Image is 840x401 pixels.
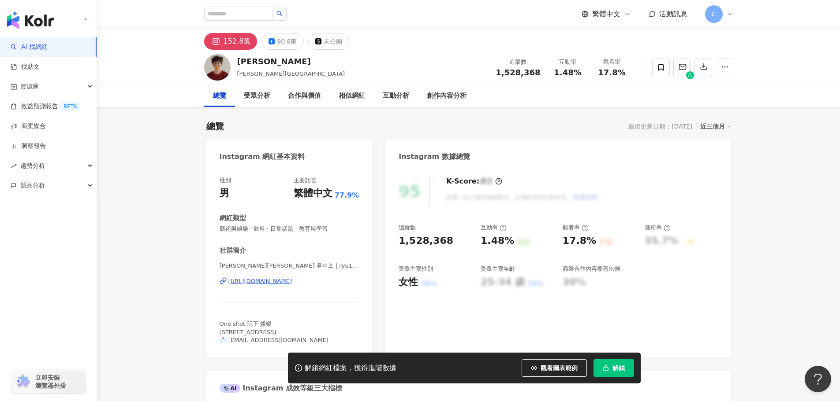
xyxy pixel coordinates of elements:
div: 互動率 [551,58,585,66]
img: logo [7,11,54,29]
button: 觀看圖表範例 [522,359,587,377]
span: 1.48% [554,68,581,77]
div: 總覽 [213,91,226,101]
div: 未公開 [324,35,342,48]
span: 趨勢分析 [20,156,45,176]
span: 繁體中文 [592,9,620,19]
div: 網紅類型 [220,213,246,223]
button: 90.8萬 [261,33,304,50]
button: 152.8萬 [204,33,258,50]
div: 受眾分析 [244,91,270,101]
a: 商案媒合 [11,122,46,131]
div: [URL][DOMAIN_NAME] [228,277,292,285]
span: 立即安裝 瀏覽器外掛 [35,374,66,390]
div: 性別 [220,177,231,184]
span: 藝術與娛樂 · 飲料 · 日常話題 · 教育與學習 [220,225,359,233]
div: 女性 [399,276,418,289]
div: Instagram 成效等級三大指標 [220,383,342,393]
div: 男 [220,187,229,200]
span: C [712,9,716,19]
div: 商業合作內容覆蓋比例 [563,265,620,273]
span: 17.8% [598,68,625,77]
div: 追蹤數 [399,224,416,232]
span: 解鎖 [612,364,625,372]
span: 競品分析 [20,176,45,195]
a: 洞察報告 [11,142,46,151]
div: 152.8萬 [224,35,251,48]
span: 活動訊息 [659,10,687,18]
span: 資源庫 [20,77,39,96]
button: 解鎖 [594,359,634,377]
a: searchAI 找網紅 [11,43,48,52]
a: 找貼文 [11,63,40,71]
a: 效益預測報告BETA [11,102,80,111]
div: 觀看率 [595,58,629,66]
span: [PERSON_NAME][GEOGRAPHIC_DATA] [237,70,345,77]
span: 77.9% [335,191,359,200]
div: 解鎖網紅檔案，獲得進階數據 [305,364,396,373]
span: search [276,11,283,17]
span: 觀看圖表範例 [541,364,578,372]
div: 繁體中文 [294,187,332,200]
div: 互動分析 [383,91,409,101]
span: One shot 玩下 娛樂 [STREET_ADDRESS] 📩 [EMAIL_ADDRESS][DOMAIN_NAME] [220,320,329,343]
img: chrome extension [14,375,31,389]
span: rise [11,163,17,169]
div: Instagram 數據總覽 [399,152,470,162]
div: K-Score : [446,177,502,186]
div: 近三個月 [700,121,731,132]
span: 1,528,368 [496,68,540,77]
div: 受眾主要年齡 [481,265,515,273]
div: 追蹤數 [496,58,540,66]
div: 1,528,368 [399,234,453,248]
div: 受眾主要性別 [399,265,433,273]
div: 漲粉率 [645,224,671,232]
div: 合作與價值 [288,91,321,101]
span: [PERSON_NAME][PERSON_NAME] 류이호 | ryu19860812 [220,262,359,270]
div: [PERSON_NAME] [237,56,345,67]
div: 互動率 [481,224,507,232]
div: 1.48% [481,234,514,248]
a: chrome extension立即安裝 瀏覽器外掛 [11,370,86,394]
div: 總覽 [206,120,224,132]
img: KOL Avatar [204,54,231,81]
div: AI [220,384,241,393]
div: Instagram 網紅基本資料 [220,152,305,162]
div: 相似網紅 [339,91,365,101]
div: 主要語言 [294,177,317,184]
div: 創作內容分析 [427,91,467,101]
div: 90.8萬 [277,35,297,48]
div: 社群簡介 [220,246,246,255]
button: 未公開 [308,33,349,50]
div: 觀看率 [563,224,589,232]
div: 17.8% [563,234,596,248]
a: [URL][DOMAIN_NAME] [220,277,359,285]
div: 最後更新日期：[DATE] [628,123,692,130]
